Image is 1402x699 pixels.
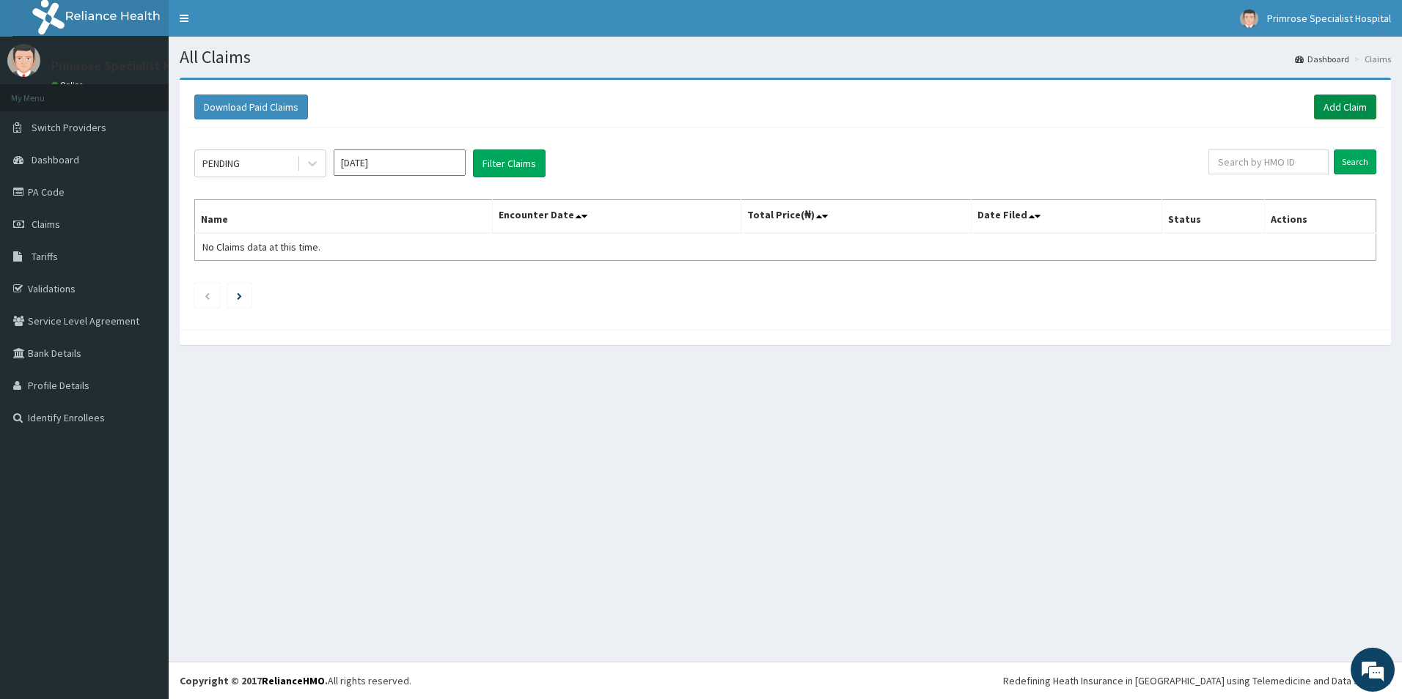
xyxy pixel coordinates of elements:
[1265,200,1376,234] th: Actions
[1003,673,1391,688] div: Redefining Heath Insurance in [GEOGRAPHIC_DATA] using Telemedicine and Data Science!
[334,149,466,176] input: Select Month and Year
[1295,53,1349,65] a: Dashboard
[194,95,308,119] button: Download Paid Claims
[51,59,212,73] p: Primrose Specialist Hospital
[169,662,1402,699] footer: All rights reserved.
[32,121,106,134] span: Switch Providers
[32,153,79,166] span: Dashboard
[1314,95,1376,119] a: Add Claim
[202,240,320,254] span: No Claims data at this time.
[1267,12,1391,25] span: Primrose Specialist Hospital
[180,48,1391,67] h1: All Claims
[972,200,1162,234] th: Date Filed
[204,289,210,302] a: Previous page
[1334,149,1376,174] input: Search
[32,250,58,263] span: Tariffs
[202,156,240,171] div: PENDING
[195,200,493,234] th: Name
[1208,149,1329,174] input: Search by HMO ID
[1162,200,1265,234] th: Status
[1240,10,1258,28] img: User Image
[1351,53,1391,65] li: Claims
[7,44,40,77] img: User Image
[492,200,741,234] th: Encounter Date
[51,80,87,90] a: Online
[32,218,60,231] span: Claims
[473,149,546,177] button: Filter Claims
[180,674,328,687] strong: Copyright © 2017 .
[237,289,242,302] a: Next page
[262,674,325,687] a: RelianceHMO
[741,200,972,234] th: Total Price(₦)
